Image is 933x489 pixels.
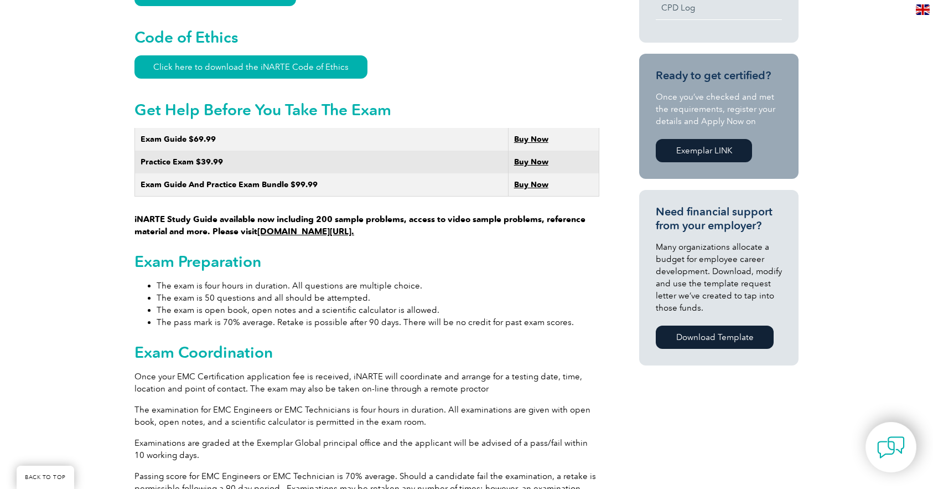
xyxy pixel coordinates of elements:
[877,434,905,461] img: contact-chat.png
[514,180,548,189] a: Buy Now
[257,227,354,236] a: [DOMAIN_NAME][URL].
[656,326,774,349] a: Download Template
[157,316,599,328] li: The pass mark is 70% average. Retake is possible after 90 days. There will be no credit for past ...
[916,4,930,15] img: en
[134,404,599,428] p: The examination for EMC Engineers or EMC Technicians is four hours in duration. All examinations ...
[134,437,599,461] p: Examinations are graded at the Exemplar Global principal office and the applicant will be advised...
[134,28,599,46] h2: Code of Ethics
[514,135,548,144] a: Buy Now
[134,101,599,119] h2: Get Help Before You Take The Exam
[656,205,782,233] h3: Need financial support from your employer?
[141,135,216,144] strong: Exam Guide $69.99
[157,292,599,304] li: The exam is 50 questions and all should be attempted.
[134,214,585,236] strong: iNARTE Study Guide available now including 200 sample problems, access to video sample problems, ...
[656,241,782,314] p: Many organizations allocate a budget for employee career development. Download, modify and use th...
[141,180,318,189] strong: Exam Guide And Practice Exam Bundle $99.99
[17,466,74,489] a: BACK TO TOP
[134,370,599,395] p: Once your EMC Certification application fee is received, iNARTE will coordinate and arrange for a...
[514,157,548,167] a: Buy Now
[656,91,782,127] p: Once you’ve checked and met the requirements, register your details and Apply Now on
[656,69,782,83] h3: Ready to get certified?
[134,55,367,79] a: Click here to download the iNARTE Code of Ethics
[157,280,599,292] li: The exam is four hours in duration. All questions are multiple choice.
[134,253,599,270] h2: Exam Preparation
[134,343,599,361] h2: Exam Coordination
[656,139,752,162] a: Exemplar LINK
[141,157,223,167] strong: Practice Exam $39.99
[157,304,599,316] li: The exam is open book, open notes and a scientific calculator is allowed.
